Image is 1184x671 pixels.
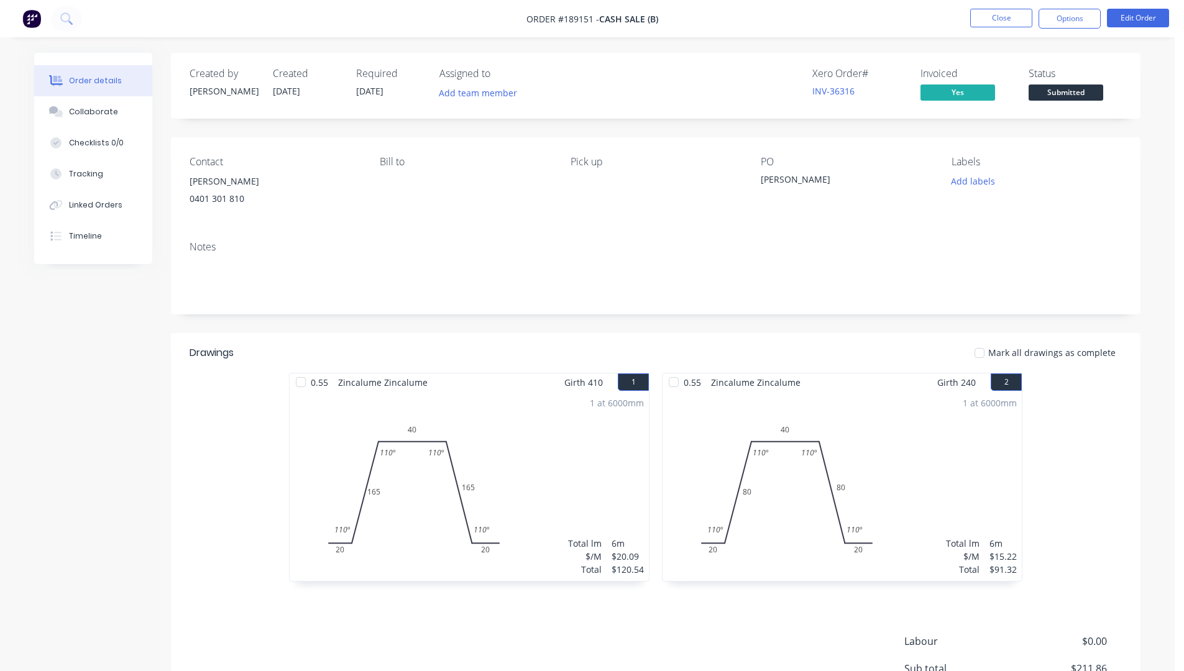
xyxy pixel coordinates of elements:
button: Collaborate [34,96,152,127]
div: Tracking [69,168,103,180]
span: $0.00 [1015,634,1107,649]
div: $/M [946,550,980,563]
button: Submitted [1029,84,1103,103]
div: $20.09 [612,550,644,563]
div: 0401 301 810 [190,190,360,208]
div: Total [946,563,980,576]
span: 0.55 [679,373,706,391]
div: [PERSON_NAME] [190,173,360,190]
button: Tracking [34,158,152,189]
div: Bill to [380,156,550,168]
button: Order details [34,65,152,96]
span: Zincalume Zincalume [706,373,805,391]
div: Total lm [568,537,602,550]
div: 1 at 6000mm [590,396,644,409]
span: Order #189151 - [526,13,599,25]
button: Linked Orders [34,189,152,221]
span: Cash Sale (B) [599,13,658,25]
div: Created by [190,68,258,80]
span: Mark all drawings as complete [988,346,1116,359]
div: Invoiced [920,68,1014,80]
div: 1 at 6000mm [963,396,1017,409]
div: $91.32 [989,563,1017,576]
button: Timeline [34,221,152,252]
button: Edit Order [1107,9,1169,27]
div: Order details [69,75,122,86]
div: Total lm [946,537,980,550]
div: PO [761,156,931,168]
button: Checklists 0/0 [34,127,152,158]
a: INV-36316 [812,85,855,97]
div: Linked Orders [69,199,122,211]
button: Close [970,9,1032,27]
div: [PERSON_NAME] [761,173,916,190]
div: 0201654016520110º110º110º110º1 at 6000mmTotal lm$/MTotal6m$20.09$120.54 [290,391,649,581]
button: Add team member [439,84,524,101]
div: Timeline [69,231,102,242]
button: 2 [991,373,1022,391]
div: $/M [568,550,602,563]
div: Notes [190,241,1122,253]
div: Contact [190,156,360,168]
button: Add labels [944,173,1001,189]
div: 02080408020110º110º110º110º1 at 6000mmTotal lm$/MTotal6m$15.22$91.32 [663,391,1022,581]
div: Checklists 0/0 [69,137,124,148]
div: $15.22 [989,550,1017,563]
div: Pick up [571,156,741,168]
span: Labour [904,634,1015,649]
div: Created [273,68,341,80]
div: [PERSON_NAME]0401 301 810 [190,173,360,212]
div: $120.54 [612,563,644,576]
button: Add team member [433,84,524,101]
div: Xero Order # [812,68,906,80]
img: Factory [22,9,41,28]
div: Labels [952,156,1122,168]
div: 6m [612,537,644,550]
div: 6m [989,537,1017,550]
button: Options [1039,9,1101,29]
div: [PERSON_NAME] [190,84,258,98]
span: Zincalume Zincalume [333,373,433,391]
div: Drawings [190,345,234,360]
div: Total [568,563,602,576]
div: Status [1029,68,1122,80]
button: 1 [618,373,649,391]
span: [DATE] [356,85,383,97]
span: [DATE] [273,85,300,97]
span: Girth 410 [564,373,603,391]
span: Yes [920,84,995,100]
div: Required [356,68,424,80]
div: Assigned to [439,68,564,80]
span: Girth 240 [937,373,976,391]
span: 0.55 [306,373,333,391]
div: Collaborate [69,106,118,117]
span: Submitted [1029,84,1103,100]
